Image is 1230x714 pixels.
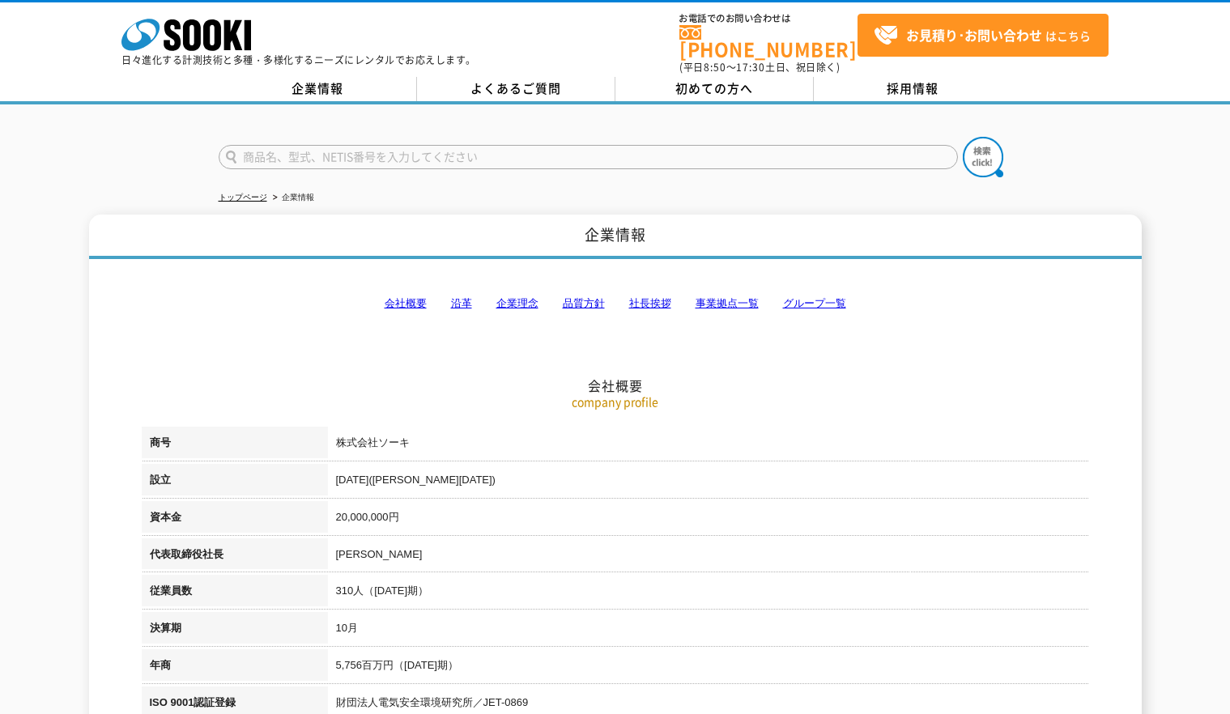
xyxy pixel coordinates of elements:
span: 8:50 [704,60,726,74]
td: [DATE]([PERSON_NAME][DATE]) [328,464,1089,501]
span: 初めての方へ [675,79,753,97]
a: よくあるご質問 [417,77,615,101]
img: btn_search.png [963,137,1003,177]
span: (平日 ～ 土日、祝日除く) [679,60,840,74]
a: 社長挨拶 [629,297,671,309]
li: 企業情報 [270,189,314,206]
a: 沿革 [451,297,472,309]
a: トップページ [219,193,267,202]
span: はこちら [874,23,1091,48]
a: 品質方針 [563,297,605,309]
td: 5,756百万円（[DATE]期） [328,649,1089,686]
a: 初めての方へ [615,77,814,101]
th: 年商 [142,649,328,686]
a: 企業情報 [219,77,417,101]
td: [PERSON_NAME] [328,538,1089,576]
th: 資本金 [142,501,328,538]
a: [PHONE_NUMBER] [679,25,858,58]
th: 商号 [142,427,328,464]
td: 310人（[DATE]期） [328,575,1089,612]
th: 設立 [142,464,328,501]
h1: 企業情報 [89,215,1142,259]
a: 採用情報 [814,77,1012,101]
a: 事業拠点一覧 [696,297,759,309]
p: 日々進化する計測技術と多種・多様化するニーズにレンタルでお応えします。 [121,55,476,65]
a: 会社概要 [385,297,427,309]
strong: お見積り･お問い合わせ [906,25,1042,45]
input: 商品名、型式、NETIS番号を入力してください [219,145,958,169]
span: 17:30 [736,60,765,74]
a: お見積り･お問い合わせはこちら [858,14,1109,57]
h2: 会社概要 [142,215,1089,394]
th: 代表取締役社長 [142,538,328,576]
td: 20,000,000円 [328,501,1089,538]
td: 10月 [328,612,1089,649]
th: 決算期 [142,612,328,649]
span: お電話でのお問い合わせは [679,14,858,23]
td: 株式会社ソーキ [328,427,1089,464]
a: グループ一覧 [783,297,846,309]
p: company profile [142,393,1089,410]
th: 従業員数 [142,575,328,612]
a: 企業理念 [496,297,538,309]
